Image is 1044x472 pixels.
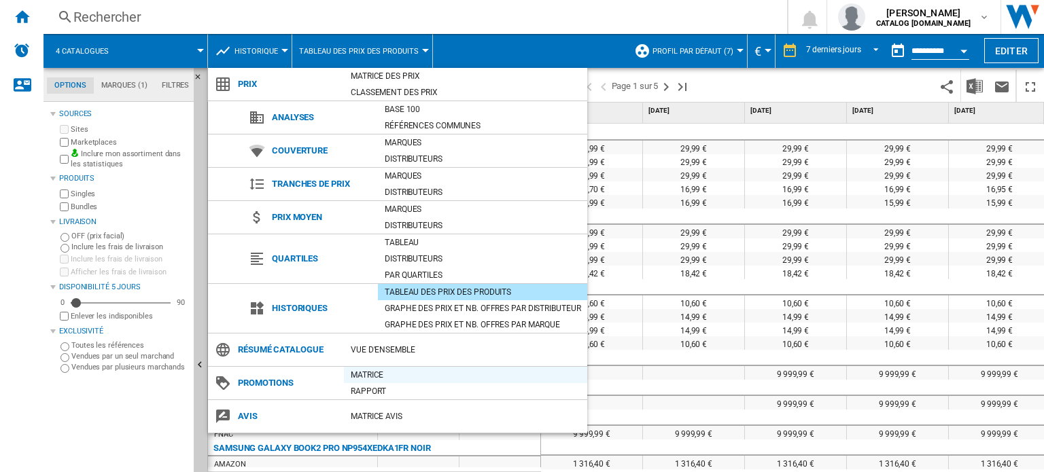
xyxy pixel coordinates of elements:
div: Classement des prix [344,86,587,99]
div: Distributeurs [378,185,587,199]
div: Marques [378,202,587,216]
span: Avis [231,407,344,426]
div: Marques [378,169,587,183]
div: Graphe des prix et nb. offres par marque [378,318,587,331]
div: Matrice des prix [344,69,587,83]
div: Distributeurs [378,152,587,166]
div: Marques [378,136,587,149]
span: Prix [231,75,344,94]
span: Tranches de prix [265,175,378,194]
div: Base 100 [378,103,587,116]
span: Analyses [265,108,378,127]
div: Tableau des prix des produits [378,285,587,299]
span: Historiques [265,299,378,318]
div: Matrice [344,368,587,382]
div: Tableau [378,236,587,249]
div: Distributeurs [378,219,587,232]
div: Références communes [378,119,587,132]
div: Vue d'ensemble [344,343,587,357]
div: Graphe des prix et nb. offres par distributeur [378,302,587,315]
div: Par quartiles [378,268,587,282]
div: Rapport [344,384,587,398]
span: Résumé catalogue [231,340,344,359]
div: Distributeurs [378,252,587,266]
span: Quartiles [265,249,378,268]
span: Couverture [265,141,378,160]
span: Prix moyen [265,208,378,227]
div: Matrice AVIS [344,410,587,423]
span: Promotions [231,374,344,393]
